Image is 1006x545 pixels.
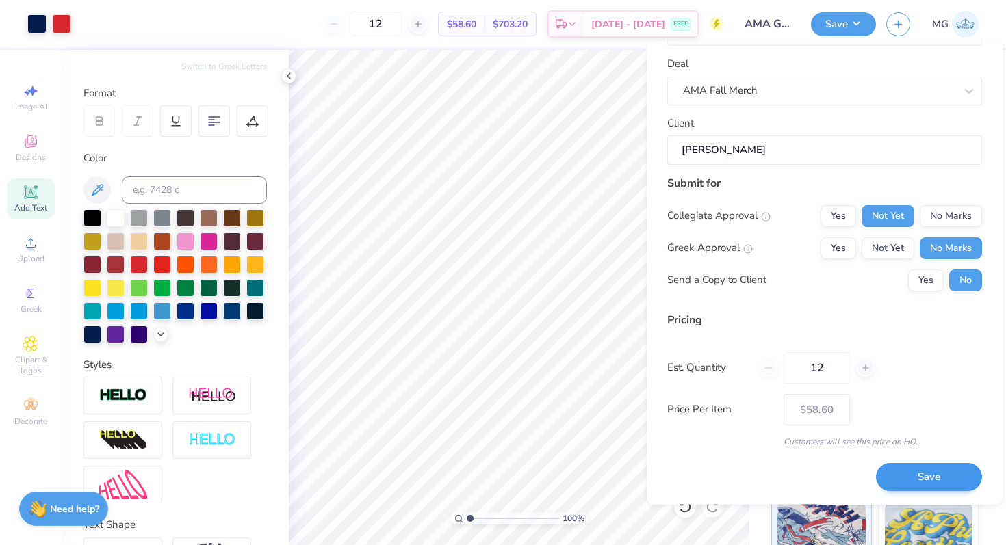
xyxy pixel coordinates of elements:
strong: Need help? [50,503,99,516]
div: Pricing [667,312,982,328]
div: Greek Approval [667,241,753,256]
button: Yes [908,269,944,291]
img: Shadow [188,387,236,404]
input: – – [349,12,402,36]
button: Not Yet [862,205,914,227]
label: Est. Quantity [667,360,749,376]
label: Price Per Item [667,402,773,418]
button: Yes [821,237,856,259]
span: Designs [16,152,46,163]
span: Add Text [14,202,47,213]
button: No [949,269,982,291]
input: e.g. Ethan Linker [667,136,982,165]
button: No Marks [920,237,982,259]
button: No Marks [920,205,982,227]
span: Decorate [14,416,47,427]
img: Free Distort [99,470,147,499]
div: Color [83,150,267,166]
img: 3d Illusion [99,429,147,451]
div: Customers will see this price on HQ. [667,436,982,448]
img: Stroke [99,388,147,403]
img: Negative Space [188,432,236,448]
span: Image AI [15,101,47,112]
button: Not Yet [862,237,914,259]
input: Untitled Design [734,10,801,38]
div: Send a Copy to Client [667,273,766,289]
span: [DATE] - [DATE] [591,17,665,31]
span: MG [932,16,949,32]
div: Submit for [667,175,982,191]
span: FREE [673,19,688,29]
button: Switch to Greek Letters [181,61,267,72]
span: Upload [17,253,44,264]
input: – – [784,352,850,384]
span: $703.20 [493,17,528,31]
input: e.g. 7428 c [122,176,267,204]
div: Collegiate Approval [667,209,771,224]
span: 100 % [563,512,584,524]
img: Mikah Giles [952,11,979,38]
label: Deal [667,57,688,72]
button: Save [876,464,982,492]
div: Text Shape [83,517,267,533]
div: Format [83,85,268,101]
span: Clipart & logos [7,354,55,376]
div: Styles [83,357,267,373]
a: MG [932,11,979,38]
button: Yes [821,205,856,227]
span: Greek [21,304,42,315]
button: Save [811,12,876,36]
label: Client [667,116,694,131]
span: $58.60 [447,17,476,31]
